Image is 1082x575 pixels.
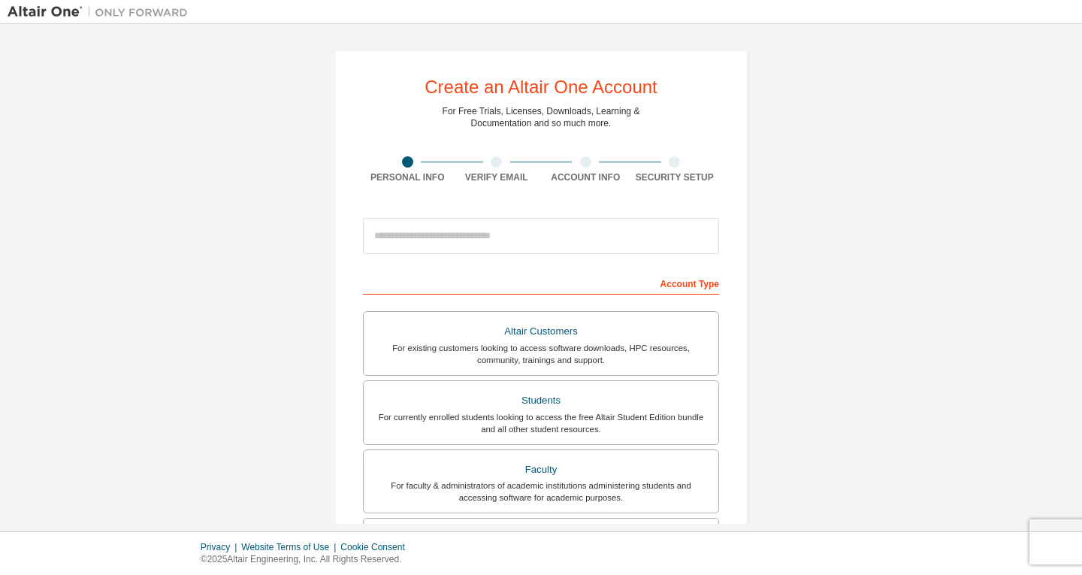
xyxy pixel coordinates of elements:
div: For currently enrolled students looking to access the free Altair Student Edition bundle and all ... [373,411,709,435]
div: Account Info [541,171,630,183]
div: Security Setup [630,171,720,183]
div: Verify Email [452,171,542,183]
div: For existing customers looking to access software downloads, HPC resources, community, trainings ... [373,342,709,366]
img: Altair One [8,5,195,20]
div: Altair Customers [373,321,709,342]
div: Cookie Consent [340,541,413,553]
div: Account Type [363,271,719,295]
div: Create an Altair One Account [425,78,657,96]
div: Personal Info [363,171,452,183]
div: Students [373,390,709,411]
div: Privacy [201,541,241,553]
div: For Free Trials, Licenses, Downloads, Learning & Documentation and so much more. [443,105,640,129]
div: For faculty & administrators of academic institutions administering students and accessing softwa... [373,480,709,504]
p: © 2025 Altair Engineering, Inc. All Rights Reserved. [201,553,414,566]
div: Website Terms of Use [241,541,340,553]
div: Faculty [373,459,709,480]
